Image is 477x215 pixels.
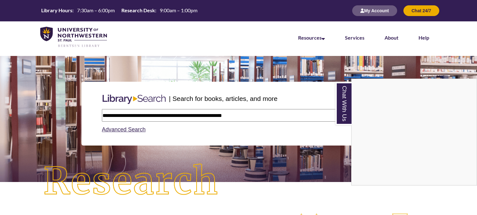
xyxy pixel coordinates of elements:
a: About [385,35,398,41]
a: Chat With Us [336,82,352,125]
a: Services [345,35,364,41]
div: Chat With Us [351,79,477,185]
iframe: Chat Widget [352,79,477,185]
img: UNWSP Library Logo [40,27,107,48]
a: Resources [298,35,325,41]
a: Help [419,35,429,41]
